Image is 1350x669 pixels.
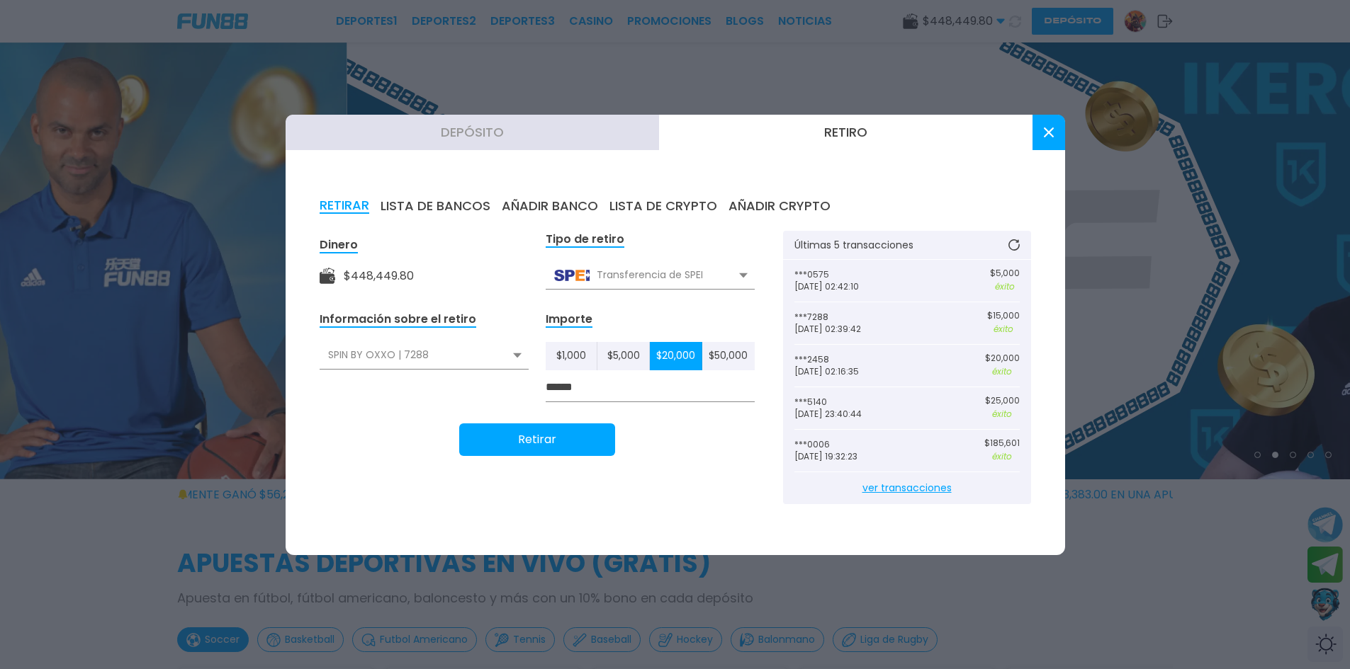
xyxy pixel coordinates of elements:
button: RETIRAR [320,198,369,214]
p: éxito [985,408,1020,421]
a: ver transacciones [794,472,1020,504]
p: [DATE] 02:16:35 [794,367,907,377]
p: [DATE] 02:42:10 [794,282,907,292]
div: $ 448,449.80 [344,268,414,285]
p: [DATE] 23:40:44 [794,409,907,419]
button: Retiro [659,115,1033,150]
button: $5,000 [597,342,650,370]
p: éxito [987,323,1020,336]
button: $20,000 [650,342,702,370]
button: $1,000 [546,342,598,370]
p: $ 5,000 [990,268,1020,278]
button: LISTA DE CRYPTO [609,198,717,214]
p: éxito [985,365,1020,378]
p: éxito [984,450,1020,463]
div: SPIN BY OXXO | 7288 [320,342,529,369]
p: $ 185,601 [984,438,1020,448]
div: Información sobre el retiro [320,311,476,328]
div: Importe [546,311,592,328]
button: LISTA DE BANCOS [381,198,490,214]
div: Tipo de retiro [546,231,624,248]
button: AÑADIR CRYPTO [729,198,831,214]
p: $ 25,000 [985,396,1020,406]
p: $ 15,000 [987,311,1020,321]
div: Dinero [320,237,358,253]
p: $ 20,000 [985,353,1020,363]
div: Transferencia de SPEI [546,262,755,289]
button: Retirar [459,423,615,456]
p: éxito [990,280,1020,293]
button: AÑADIR BANCO [502,198,598,214]
button: $50,000 [702,342,754,370]
img: Transferencia de SPEI [554,270,590,281]
p: [DATE] 19:32:23 [794,452,907,462]
p: [DATE] 02:39:42 [794,324,907,334]
p: Últimas 5 transacciones [794,240,913,250]
button: Depósito [286,115,659,150]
